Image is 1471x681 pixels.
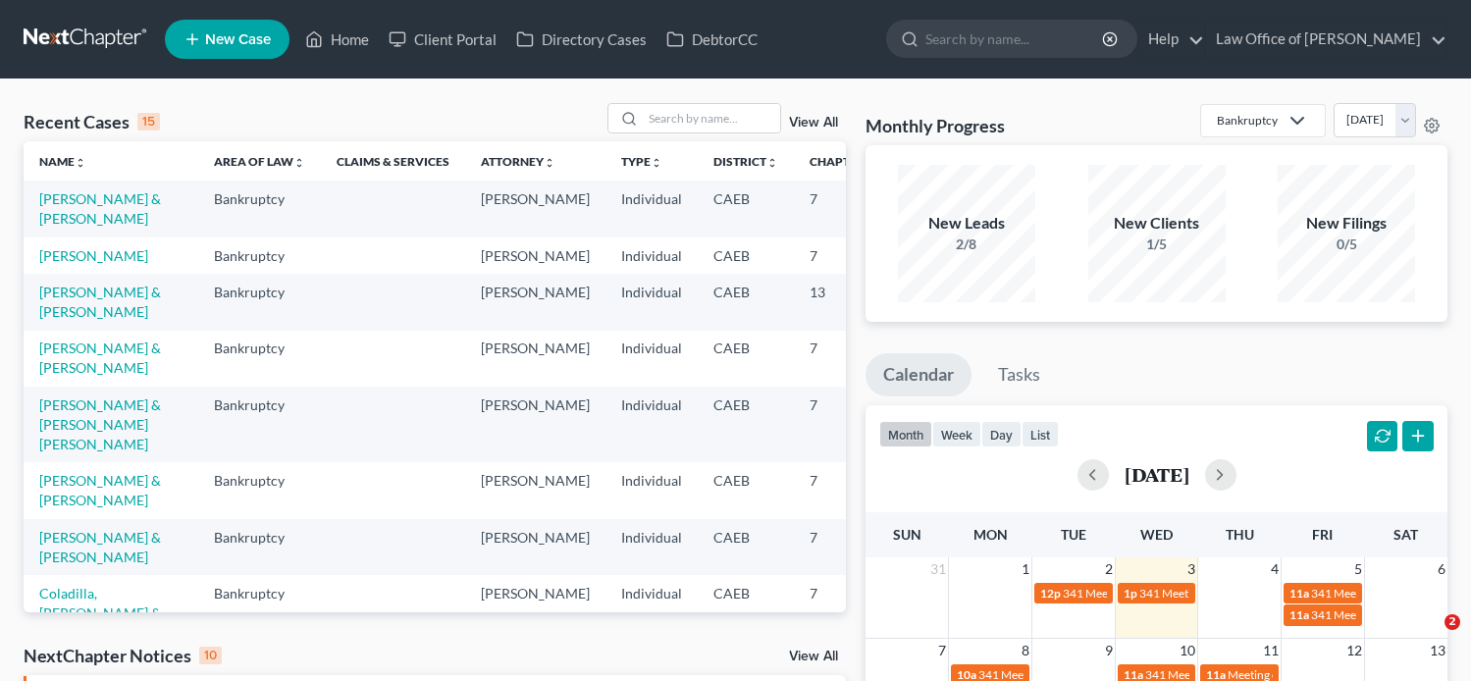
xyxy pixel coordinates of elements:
[465,462,605,518] td: [PERSON_NAME]
[1140,526,1173,543] span: Wed
[39,340,161,376] a: [PERSON_NAME] & [PERSON_NAME]
[928,557,948,581] span: 31
[39,529,161,565] a: [PERSON_NAME] & [PERSON_NAME]
[713,154,778,169] a: Districtunfold_more
[1125,464,1189,485] h2: [DATE]
[1022,421,1059,447] button: list
[24,110,160,133] div: Recent Cases
[1103,557,1115,581] span: 2
[794,237,892,274] td: 7
[1088,212,1226,235] div: New Clients
[1185,557,1197,581] span: 3
[198,181,321,236] td: Bankruptcy
[794,575,892,651] td: 7
[465,519,605,575] td: [PERSON_NAME]
[1020,639,1031,662] span: 8
[1061,526,1086,543] span: Tue
[657,22,767,57] a: DebtorCC
[605,181,698,236] td: Individual
[321,141,465,181] th: Claims & Services
[1124,586,1137,601] span: 1p
[893,526,921,543] span: Sun
[898,235,1035,254] div: 2/8
[794,331,892,387] td: 7
[980,353,1058,396] a: Tasks
[605,519,698,575] td: Individual
[1020,557,1031,581] span: 1
[198,462,321,518] td: Bankruptcy
[651,157,662,169] i: unfold_more
[379,22,506,57] a: Client Portal
[39,154,86,169] a: Nameunfold_more
[198,519,321,575] td: Bankruptcy
[24,644,222,667] div: NextChapter Notices
[605,575,698,651] td: Individual
[1289,586,1309,601] span: 11a
[465,181,605,236] td: [PERSON_NAME]
[75,157,86,169] i: unfold_more
[39,396,161,452] a: [PERSON_NAME] & [PERSON_NAME] [PERSON_NAME]
[605,237,698,274] td: Individual
[1278,235,1415,254] div: 0/5
[1138,22,1204,57] a: Help
[1344,639,1364,662] span: 12
[295,22,379,57] a: Home
[1063,586,1321,601] span: 341 Meeting for Cariss Milano & [PERSON_NAME]
[198,387,321,462] td: Bankruptcy
[605,387,698,462] td: Individual
[1404,614,1451,661] iframe: Intercom live chat
[1178,639,1197,662] span: 10
[198,274,321,330] td: Bankruptcy
[698,237,794,274] td: CAEB
[1088,235,1226,254] div: 1/5
[465,575,605,651] td: [PERSON_NAME]
[698,387,794,462] td: CAEB
[1139,586,1435,601] span: 341 Meeting for [PERSON_NAME][GEOGRAPHIC_DATA]
[39,472,161,508] a: [PERSON_NAME] & [PERSON_NAME]
[605,274,698,330] td: Individual
[1289,607,1309,622] span: 11a
[766,157,778,169] i: unfold_more
[1436,557,1447,581] span: 6
[789,650,838,663] a: View All
[39,585,161,641] a: Coladilla, [PERSON_NAME] & [PERSON_NAME]
[605,331,698,387] td: Individual
[925,21,1105,57] input: Search by name...
[39,284,161,320] a: [PERSON_NAME] & [PERSON_NAME]
[794,387,892,462] td: 7
[199,647,222,664] div: 10
[1393,526,1418,543] span: Sat
[465,274,605,330] td: [PERSON_NAME]
[198,237,321,274] td: Bankruptcy
[936,639,948,662] span: 7
[810,154,876,169] a: Chapterunfold_more
[621,154,662,169] a: Typeunfold_more
[898,212,1035,235] div: New Leads
[698,181,794,236] td: CAEB
[643,104,780,132] input: Search by name...
[1269,557,1281,581] span: 4
[698,519,794,575] td: CAEB
[698,575,794,651] td: CAEB
[205,32,271,47] span: New Case
[1261,639,1281,662] span: 11
[465,237,605,274] td: [PERSON_NAME]
[698,462,794,518] td: CAEB
[794,462,892,518] td: 7
[39,247,148,264] a: [PERSON_NAME]
[698,331,794,387] td: CAEB
[698,274,794,330] td: CAEB
[481,154,555,169] a: Attorneyunfold_more
[866,114,1005,137] h3: Monthly Progress
[794,181,892,236] td: 7
[794,519,892,575] td: 7
[465,387,605,462] td: [PERSON_NAME]
[1312,526,1333,543] span: Fri
[465,331,605,387] td: [PERSON_NAME]
[981,421,1022,447] button: day
[1103,639,1115,662] span: 9
[879,421,932,447] button: month
[866,353,972,396] a: Calendar
[973,526,1008,543] span: Mon
[1352,557,1364,581] span: 5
